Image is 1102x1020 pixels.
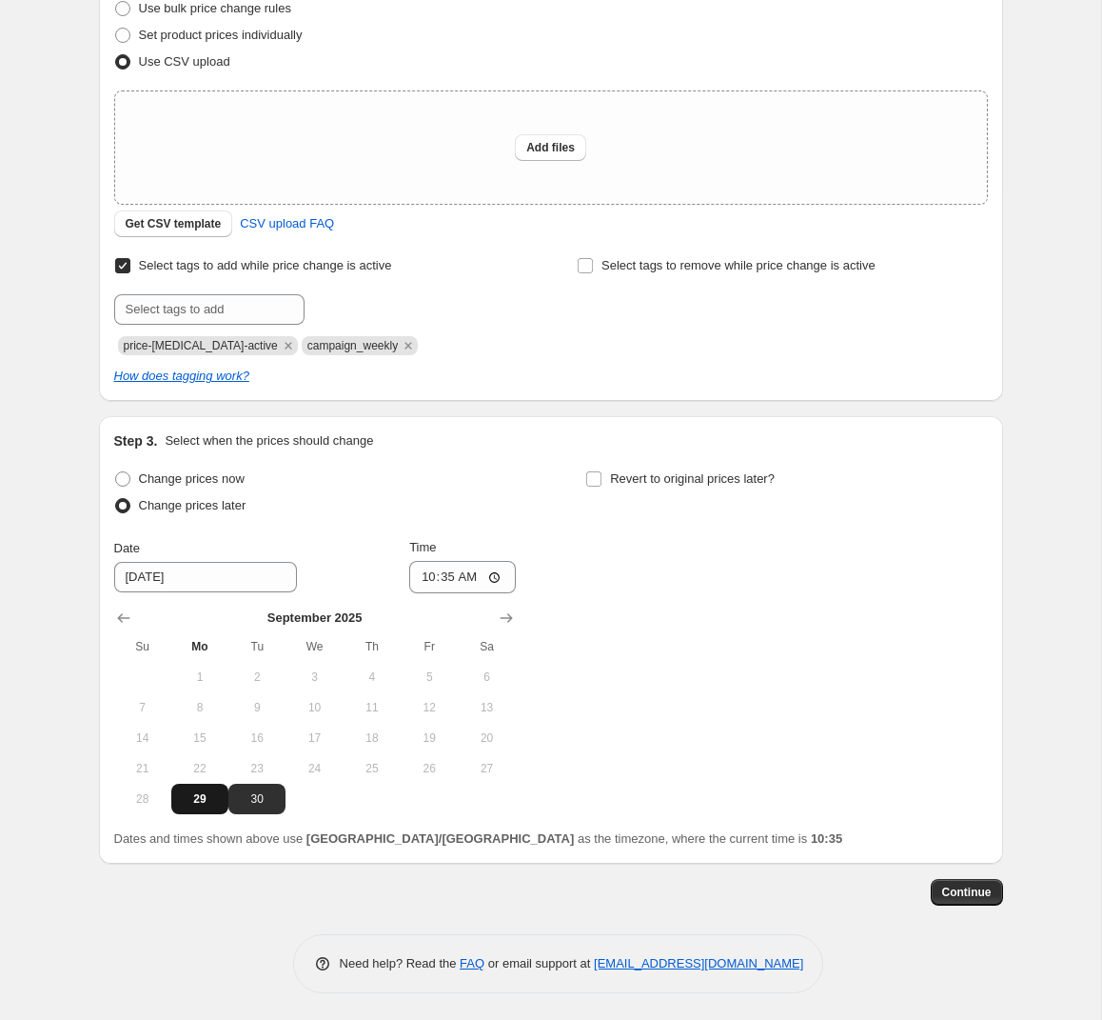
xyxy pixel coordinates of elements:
span: 30 [236,791,278,807]
button: Tuesday September 23 2025 [228,753,285,784]
span: Fr [408,639,450,654]
button: Thursday September 25 2025 [344,753,401,784]
span: Change prices later [139,498,246,512]
button: Saturday September 6 2025 [458,662,515,692]
span: 26 [408,761,450,776]
span: 16 [236,730,278,746]
span: 27 [465,761,507,776]
span: Add files [526,140,575,155]
button: Tuesday September 2 2025 [228,662,285,692]
span: 28 [122,791,164,807]
button: Wednesday September 3 2025 [285,662,343,692]
button: Friday September 5 2025 [401,662,458,692]
span: Dates and times shown above use as the timezone, where the current time is [114,831,843,846]
span: Date [114,541,140,555]
span: 20 [465,730,507,746]
button: Add files [515,134,586,161]
button: Thursday September 11 2025 [344,692,401,723]
span: Time [409,540,436,554]
span: 29 [179,791,221,807]
b: 10:35 [811,831,842,846]
span: 7 [122,700,164,715]
button: Remove campaign_weekly [400,337,417,354]
span: Use bulk price change rules [139,1,291,15]
span: Su [122,639,164,654]
span: or email support at [484,956,594,970]
span: We [293,639,335,654]
span: 5 [408,670,450,685]
button: Friday September 26 2025 [401,753,458,784]
span: 4 [351,670,393,685]
button: Wednesday September 24 2025 [285,753,343,784]
span: 11 [351,700,393,715]
span: 8 [179,700,221,715]
a: How does tagging work? [114,369,249,383]
button: Thursday September 18 2025 [344,723,401,753]
button: Saturday September 20 2025 [458,723,515,753]
button: Sunday September 14 2025 [114,723,171,753]
span: 9 [236,700,278,715]
span: CSV upload FAQ [240,214,334,233]
input: Select tags to add [114,294,305,325]
span: 14 [122,730,164,746]
button: Monday September 1 2025 [171,662,228,692]
th: Wednesday [285,631,343,662]
span: 17 [293,730,335,746]
span: 10 [293,700,335,715]
input: 12:00 [409,561,516,593]
button: Sunday September 21 2025 [114,753,171,784]
button: Saturday September 13 2025 [458,692,515,723]
span: 13 [465,700,507,715]
a: FAQ [460,956,484,970]
span: 23 [236,761,278,776]
span: 15 [179,730,221,746]
span: Sa [465,639,507,654]
span: Change prices now [139,471,245,486]
input: 9/29/2025 [114,562,297,592]
th: Monday [171,631,228,662]
button: Sunday September 7 2025 [114,692,171,723]
span: Mo [179,639,221,654]
span: 12 [408,700,450,715]
span: Get CSV template [126,216,222,231]
th: Sunday [114,631,171,662]
span: 6 [465,670,507,685]
span: 24 [293,761,335,776]
span: Th [351,639,393,654]
p: Select when the prices should change [165,431,373,450]
button: Tuesday September 30 2025 [228,784,285,814]
button: Wednesday September 10 2025 [285,692,343,723]
th: Tuesday [228,631,285,662]
a: [EMAIL_ADDRESS][DOMAIN_NAME] [594,956,803,970]
th: Saturday [458,631,515,662]
b: [GEOGRAPHIC_DATA]/[GEOGRAPHIC_DATA] [306,831,574,846]
th: Thursday [344,631,401,662]
button: Tuesday September 9 2025 [228,692,285,723]
a: CSV upload FAQ [228,209,345,239]
span: Use CSV upload [139,54,230,69]
span: Revert to original prices later? [610,471,775,486]
button: Friday September 19 2025 [401,723,458,753]
span: Select tags to remove while price change is active [601,258,876,272]
span: Tu [236,639,278,654]
span: 18 [351,730,393,746]
span: 21 [122,761,164,776]
button: Friday September 12 2025 [401,692,458,723]
th: Friday [401,631,458,662]
span: Need help? Read the [340,956,461,970]
button: Sunday September 28 2025 [114,784,171,814]
span: 25 [351,761,393,776]
span: 22 [179,761,221,776]
button: Today Monday September 29 2025 [171,784,228,814]
span: 19 [408,730,450,746]
button: Monday September 15 2025 [171,723,228,753]
button: Monday September 22 2025 [171,753,228,784]
span: Set product prices individually [139,28,303,42]
button: Saturday September 27 2025 [458,753,515,784]
button: Remove price-change-job-active [280,337,297,354]
span: 2 [236,670,278,685]
button: Thursday September 4 2025 [344,662,401,692]
span: price-change-job-active [124,339,278,352]
span: Select tags to add while price change is active [139,258,392,272]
